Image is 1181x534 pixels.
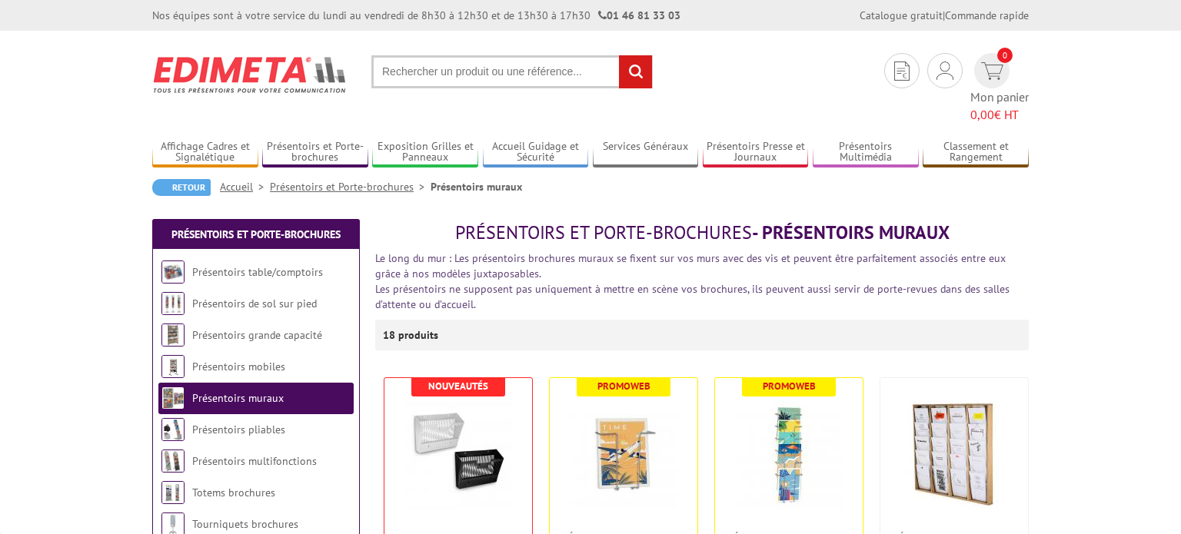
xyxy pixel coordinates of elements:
[192,328,322,342] a: Présentoirs grande capacité
[270,180,431,194] a: Présentoirs et Porte-brochures
[372,140,478,165] a: Exposition Grilles et Panneaux
[383,320,441,350] p: 18 produits
[192,360,285,373] a: Présentoirs mobiles
[936,61,953,80] img: devis rapide
[192,391,284,405] a: Présentoirs muraux
[161,260,185,284] img: Présentoirs table/comptoirs
[598,8,680,22] strong: 01 46 81 33 03
[152,140,258,165] a: Affichage Cadres et Signalétique
[970,106,1029,124] span: € HT
[483,140,589,165] a: Accueil Guidage et Sécurité
[570,401,677,509] img: Présentoir mural 1 case A4 - Fil 100% métallique
[192,297,317,310] a: Présentoirs de sol sur pied
[152,179,211,196] a: Retour
[703,140,809,165] a: Présentoirs Presse et Journaux
[192,486,275,499] a: Totems brochures
[860,8,943,22] a: Catalogue gratuit
[894,61,910,81] img: devis rapide
[171,227,341,241] a: Présentoirs et Porte-brochures
[220,180,270,194] a: Accueil
[593,140,699,165] a: Services Généraux
[161,323,185,347] img: Présentoirs grande capacité
[428,380,488,393] b: Nouveautés
[371,55,653,88] input: Rechercher un produit ou une référence...
[161,292,185,315] img: Présentoirs de sol sur pied
[262,140,368,165] a: Présentoirs et Porte-brochures
[900,401,1008,509] img: Présentoir Mural Bois naturel 5 à 20 cases A4 Portrait
[375,251,1006,280] font: Le long du mur : Les présentoirs brochures muraux se fixent sur vos murs avec des vis et peuvent ...
[431,179,522,194] li: Présentoirs muraux
[970,88,1029,124] span: Mon panier
[192,265,323,279] a: Présentoirs table/comptoirs
[619,55,652,88] input: rechercher
[735,401,843,509] img: Présentoir mural 6 x A4 - Fil 100% métallique
[161,386,185,410] img: Présentoirs muraux
[860,8,1029,23] div: |
[192,517,298,531] a: Tourniquets brochures
[455,221,752,244] span: Présentoirs et Porte-brochures
[923,140,1029,165] a: Classement et Rangement
[970,53,1029,124] a: devis rapide 0 Mon panier 0,00€ HT
[161,418,185,441] img: Présentoirs pliables
[970,107,994,122] span: 0,00
[161,449,185,473] img: Présentoirs multifonctions
[152,8,680,23] div: Nos équipes sont à votre service du lundi au vendredi de 8h30 à 12h30 et de 13h30 à 17h30
[981,62,1003,80] img: devis rapide
[375,223,1029,243] h1: - Présentoirs muraux
[997,48,1013,63] span: 0
[161,355,185,378] img: Présentoirs mobiles
[597,380,650,393] b: Promoweb
[763,380,816,393] b: Promoweb
[152,46,348,103] img: Edimeta
[375,282,1010,311] font: Les présentoirs ne supposent pas uniquement à mettre en scène vos brochures, ils peuvent aussi se...
[192,423,285,436] a: Présentoirs pliables
[404,401,512,509] img: Corbeille Murale - Organisez vos documents format 24 x 32 cm
[161,481,185,504] img: Totems brochures
[192,454,317,468] a: Présentoirs multifonctions
[813,140,919,165] a: Présentoirs Multimédia
[945,8,1029,22] a: Commande rapide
